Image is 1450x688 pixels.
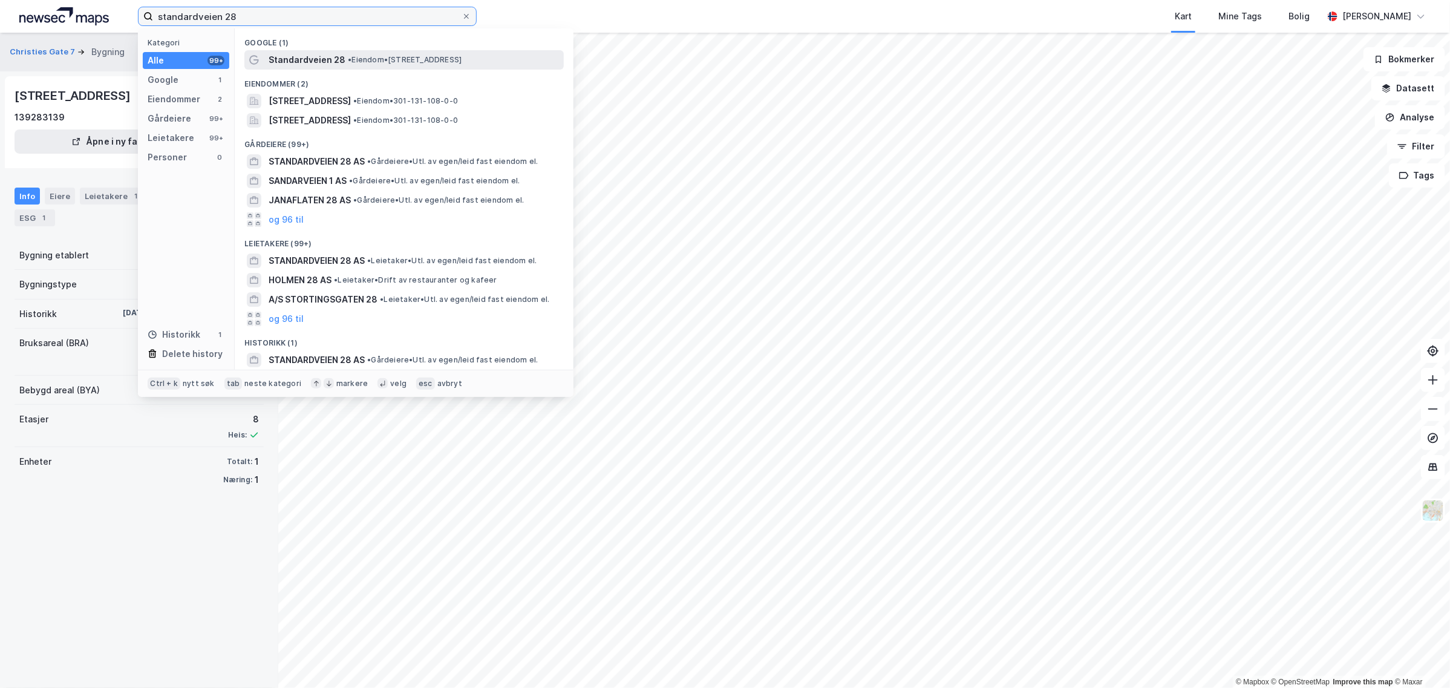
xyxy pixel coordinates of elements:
div: Kategori [148,38,229,47]
span: Gårdeiere • Utl. av egen/leid fast eiendom el. [367,355,538,365]
span: • [367,157,371,166]
div: Næring: [223,475,252,485]
div: Eiendommer (2) [235,70,573,91]
div: [STREET_ADDRESS] [15,86,133,105]
div: 99+ [207,133,224,143]
input: Søk på adresse, matrikkel, gårdeiere, leietakere eller personer [153,7,462,25]
div: Leietakere [148,131,194,145]
div: Bebygd areal (BYA) [19,383,100,398]
div: Kontrollprogram for chat [1390,630,1450,688]
span: • [349,176,353,185]
div: Info [15,188,40,205]
span: STANDARDVEIEN 28 AS [269,154,365,169]
span: JANAFLATEN 28 AS [269,193,351,208]
span: • [334,275,338,284]
span: Eiendom • 301-131-108-0-0 [353,96,458,106]
div: 99+ [207,56,224,65]
div: Historikk [148,327,200,342]
button: Analyse [1375,105,1445,129]
span: Eiendom • [STREET_ADDRESS] [348,55,462,65]
div: Historikk (1) [235,329,573,350]
div: 1 [215,330,224,339]
span: HOLMEN 28 AS [269,273,331,287]
span: Leietaker • Utl. av egen/leid fast eiendom el. [367,256,537,266]
span: • [367,355,371,364]
div: Leietakere (99+) [235,229,573,251]
span: • [380,295,384,304]
div: [DATE] [102,307,150,318]
div: Eiendommer [148,92,200,106]
span: • [367,256,371,265]
div: Mine Tags [1218,9,1262,24]
div: Heis: [228,430,247,440]
a: Mapbox [1236,678,1269,686]
div: 8 [228,412,259,427]
div: 0 [215,152,224,162]
div: tab [224,378,243,390]
div: 1 [255,473,259,487]
button: Filter [1387,134,1445,159]
div: 99+ [207,114,224,123]
a: OpenStreetMap [1272,678,1330,686]
div: Bygning [91,45,125,59]
div: Gårdeiere (99+) [235,130,573,152]
div: [PERSON_NAME] [1342,9,1411,24]
span: Leietaker • Utl. av egen/leid fast eiendom el. [380,295,549,304]
div: Enheter [19,454,51,469]
button: og 96 til [269,212,304,227]
span: [STREET_ADDRESS] [269,94,351,108]
div: neste kategori [244,379,301,388]
iframe: Chat Widget [1390,630,1450,688]
div: Etasjer [19,412,48,427]
span: • [353,195,357,205]
button: Christies Gate 7 [10,46,77,58]
div: avbryt [437,379,462,388]
span: • [348,55,351,64]
span: SANDARVEIEN 1 AS [269,174,347,188]
div: esc [416,378,435,390]
div: ESG [15,209,55,226]
div: Ctrl + k [148,378,180,390]
div: 1 [255,454,259,469]
div: Historikk [19,307,57,321]
span: Gårdeiere • Utl. av egen/leid fast eiendom el. [353,195,524,205]
span: STANDARDVEIEN 28 AS [269,353,365,367]
div: Personer [148,150,187,165]
div: Kart [1175,9,1192,24]
div: Leietakere [80,188,147,205]
div: Eiere [45,188,75,205]
div: nytt søk [183,379,215,388]
span: Gårdeiere • Utl. av egen/leid fast eiendom el. [349,176,520,186]
span: • [353,116,357,125]
div: 2 [215,94,224,104]
span: Gårdeiere • Utl. av egen/leid fast eiendom el. [367,157,538,166]
button: Datasett [1371,76,1445,100]
div: 139283139 [15,110,65,125]
span: Eiendom • 301-131-108-0-0 [353,116,458,125]
div: 1 [215,75,224,85]
div: velg [390,379,407,388]
span: A/S STORTINGSGATEN 28 [269,292,377,307]
span: Leietaker • Drift av restauranter og kafeer [334,275,497,285]
div: Totalt: [227,457,252,467]
span: Standardveien 28 [269,53,345,67]
button: Tags [1389,163,1445,188]
div: Delete history [162,347,223,361]
button: og 96 til [269,312,304,326]
img: Z [1422,499,1445,522]
div: Bygning etablert [19,248,89,263]
span: STANDARDVEIEN 28 AS [269,254,365,268]
div: Bygningstype [19,277,77,292]
div: Google (1) [235,28,573,50]
div: markere [336,379,368,388]
div: 1 [130,190,142,202]
div: Gårdeiere [148,111,191,126]
div: Alle [148,53,164,68]
div: Google [148,73,178,87]
a: Improve this map [1333,678,1393,686]
button: Åpne i ny fane [15,129,206,154]
span: [STREET_ADDRESS] [269,113,351,128]
div: Bolig [1288,9,1310,24]
div: 1 [38,212,50,224]
img: logo.a4113a55bc3d86da70a041830d287a7e.svg [19,7,109,25]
